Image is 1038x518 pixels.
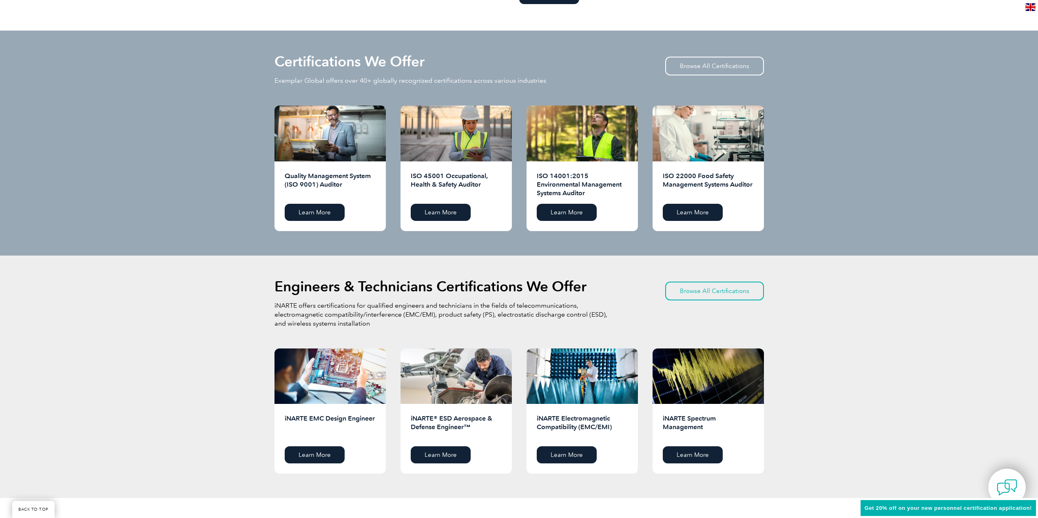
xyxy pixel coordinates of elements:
h2: iNARTE® ESD Aerospace & Defense Engineer™ [411,414,502,440]
a: Learn More [411,446,471,463]
a: BACK TO TOP [12,501,55,518]
h2: Certifications We Offer [274,55,425,68]
a: Learn More [285,204,345,221]
a: Learn More [411,204,471,221]
a: Learn More [285,446,345,463]
h2: ISO 14001:2015 Environmental Management Systems Auditor [537,172,628,198]
span: Get 20% off on your new personnel certification application! [865,505,1032,511]
a: Learn More [663,446,723,463]
h2: ISO 22000 Food Safety Management Systems Auditor [663,172,754,198]
h2: iNARTE EMC Design Engineer [285,414,376,440]
h2: Engineers & Technicians Certifications We Offer [274,280,587,293]
p: iNARTE offers certifications for qualified engineers and technicians in the fields of telecommuni... [274,301,609,328]
h2: iNARTE Spectrum Management [663,414,754,440]
a: Learn More [537,446,597,463]
h2: ISO 45001 Occupational, Health & Safety Auditor [411,172,502,198]
p: Exemplar Global offers over 40+ globally recognized certifications across various industries [274,76,546,85]
img: contact-chat.png [997,477,1017,498]
a: Learn More [663,204,723,221]
h2: iNARTE Electromagnetic Compatibility (EMC/EMI) [537,414,628,440]
h2: Quality Management System (ISO 9001) Auditor [285,172,376,198]
a: Browse All Certifications [665,282,764,300]
a: Learn More [537,204,597,221]
img: en [1025,3,1036,11]
a: Browse All Certifications [665,57,764,75]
